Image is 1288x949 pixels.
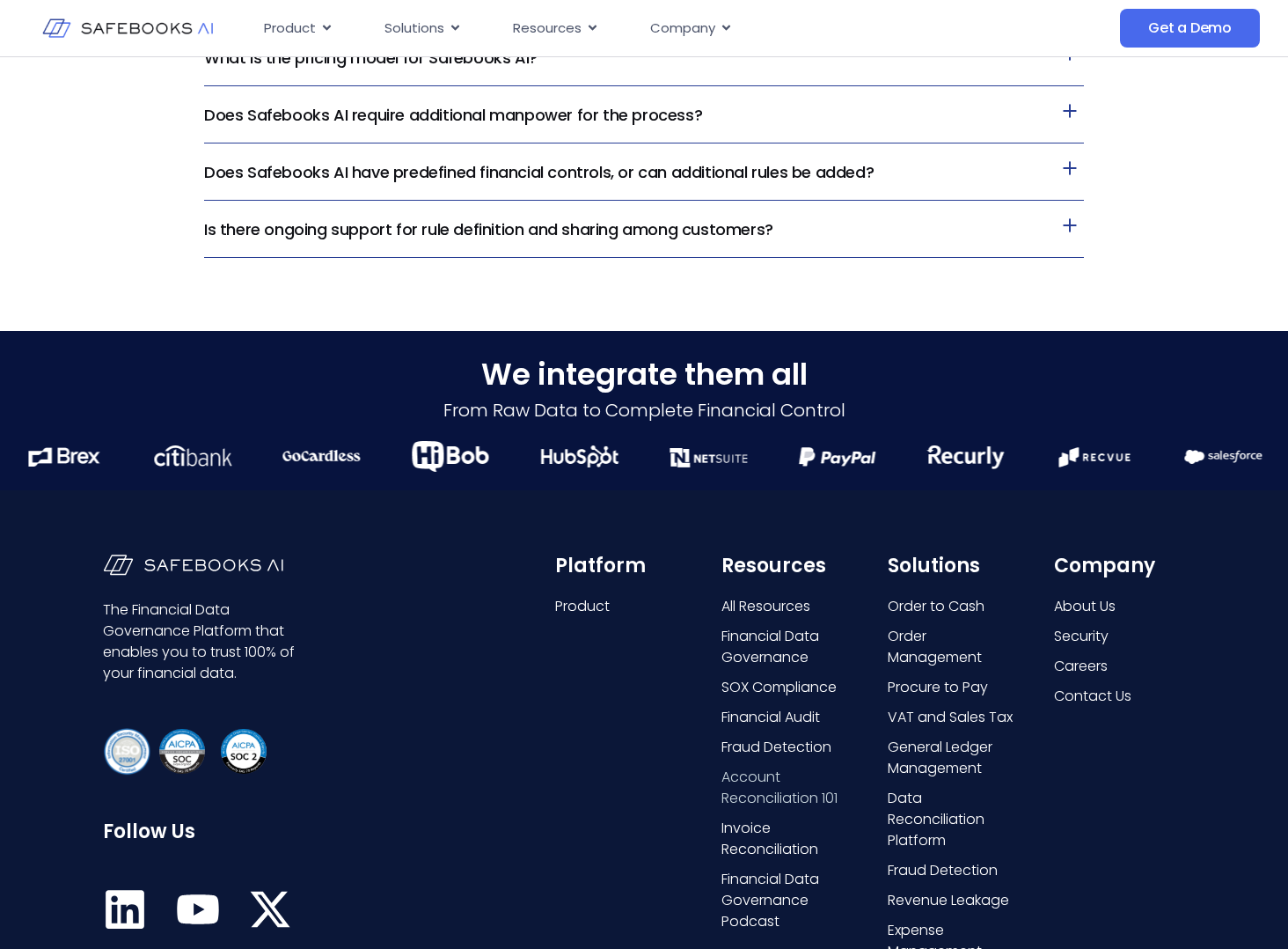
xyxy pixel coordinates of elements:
[154,441,231,472] img: Financial Data Governance 15
[888,707,1019,728] a: VAT and Sales Tax
[888,596,1019,617] a: Order to Cash
[26,441,103,472] img: Financial Data Governance 14
[888,626,1019,668] a: Order Management
[1148,19,1232,37] span: Get a Demo
[888,788,1019,851] a: Data Reconciliation Platform
[721,707,820,728] span: Financial Audit
[283,441,361,472] img: Financial Data Governance 16
[927,441,1005,472] img: Financial Data Governance 21
[721,555,853,577] h6: Resources
[888,890,1019,911] a: Revenue Leakage
[513,18,582,39] span: Resources
[721,737,853,758] a: Fraud Detection
[798,441,875,472] img: Financial Data Governance 20
[204,201,1084,258] h3: Is there ongoing support for rule definition and sharing among customers?
[555,596,686,617] a: Product
[721,767,853,809] a: Account Reconciliation 101
[721,707,853,728] a: Financial Audit
[721,596,853,617] a: All Resources
[540,445,618,467] img: Financial Data Governance 18
[721,869,853,932] a: Financial Data Governance Podcast
[204,218,773,240] a: Is there ongoing support for rule definition and sharing among customers?
[721,818,853,860] a: Invoice Reconciliation
[386,441,515,477] div: 8 / 21
[772,441,901,477] div: 11 / 21
[888,890,1009,911] span: Revenue Leakage
[644,441,772,477] div: 10 / 21
[888,737,1019,779] a: General Ledger Management
[888,860,998,881] span: Fraud Detection
[250,11,980,46] div: Menu Toggle
[721,677,837,698] span: SOX Compliance
[204,29,1084,86] h3: What is the pricing model for Safebooks AI?
[103,820,304,843] h6: Follow Us
[204,104,702,126] a: Does Safebooks AI require additional manpower for the process?
[888,555,1019,577] h6: Solutions
[1054,596,1116,617] span: About Us
[103,600,304,684] p: The Financial Data Governance Platform that enables you to trust 100% of your financial data.
[721,626,853,668] a: Financial Data Governance
[1054,656,1185,677] a: Careers
[1054,626,1185,647] a: Security
[888,860,1019,881] a: Fraud Detection
[888,707,1013,728] span: VAT and Sales Tax
[1159,441,1287,477] div: 14 / 21
[1054,656,1108,677] span: Careers
[888,677,1019,698] a: Procure to Pay
[721,737,831,758] span: Fraud Detection
[1054,626,1109,647] span: Security
[670,441,747,472] img: Financial Data Governance 19
[204,86,1084,143] h3: Does Safebooks AI require additional manpower for the process?
[204,143,1084,201] h3: Does Safebooks AI have predefined financial controls, or can additional rules be added?
[250,11,980,46] nav: Menu
[1054,686,1131,707] span: Contact Us
[412,441,489,472] img: Financial Data Governance 17
[888,596,984,617] span: Order to Cash
[1056,442,1134,472] img: Financial Data Governance 22
[888,677,988,698] span: Procure to Pay
[204,47,538,69] a: What is the pricing model for Safebooks AI?
[1054,686,1185,707] a: Contact Us
[650,18,715,39] span: Company
[721,677,853,698] a: SOX Compliance
[555,555,686,577] h6: Platform
[721,596,810,617] span: All Resources
[555,596,610,617] span: Product
[902,441,1030,477] div: 12 / 21
[1054,555,1185,577] h6: Company
[1185,441,1262,472] img: Financial Data Governance 23
[515,445,643,473] div: 9 / 21
[204,161,874,183] a: Does Safebooks AI have predefined financial controls, or can additional rules be added?
[1054,596,1185,617] a: About Us
[1120,9,1260,48] a: Get a Demo
[1030,442,1159,477] div: 13 / 21
[264,18,316,39] span: Product
[384,18,444,39] span: Solutions
[258,441,386,477] div: 7 / 21
[128,441,257,477] div: 6 / 21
